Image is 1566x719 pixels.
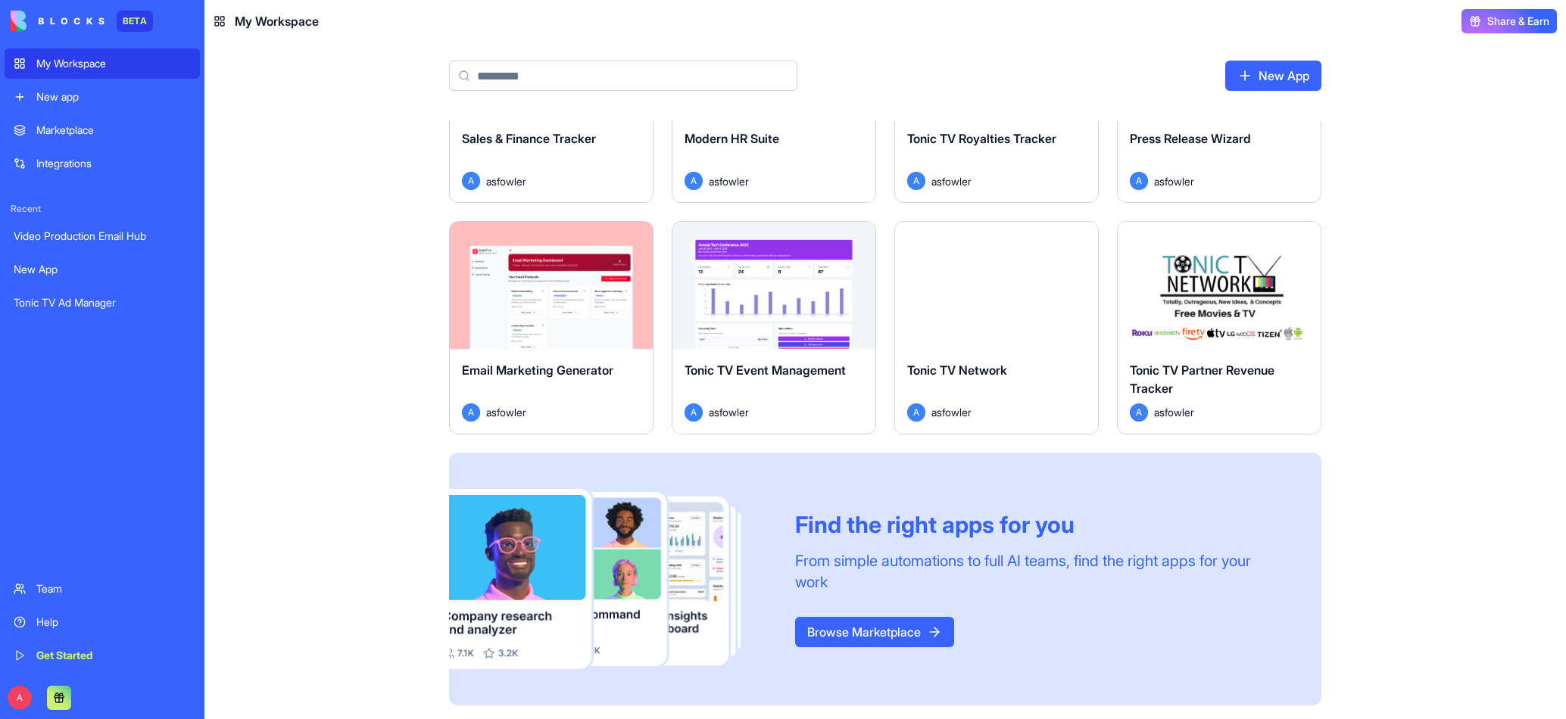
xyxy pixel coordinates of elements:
span: asfowler [709,173,749,189]
div: Get Started [36,648,191,663]
span: asfowler [1154,404,1194,420]
span: Tonic TV Royalties Tracker [907,131,1056,146]
span: Tonic TV Event Management [685,363,846,378]
a: BETA [11,11,153,32]
span: asfowler [486,173,526,189]
div: Team [36,581,191,596]
a: Integrations [5,148,200,179]
span: Recent [5,203,200,215]
a: Video Production Email Hub [5,221,200,251]
span: asfowler [931,173,972,189]
span: A [8,686,32,710]
a: Tonic TV NetworkAasfowler [894,221,1099,434]
a: New app [5,82,200,112]
span: asfowler [709,404,749,420]
a: Tonic TV Partner Revenue TrackerAasfowler [1117,221,1321,434]
img: Frame_181_egmpey.png [449,489,771,670]
span: Email Marketing Generator [462,363,613,378]
div: My Workspace [36,56,191,71]
span: A [1130,403,1148,422]
a: Marketplace [5,115,200,145]
div: Integrations [36,156,191,171]
span: Share & Earn [1487,14,1549,29]
a: Team [5,574,200,604]
span: asfowler [1154,173,1194,189]
div: Help [36,615,191,630]
span: A [685,403,703,422]
span: Press Release Wizard [1130,131,1251,146]
div: Video Production Email Hub [14,229,191,244]
span: A [1130,172,1148,190]
span: A [907,403,925,422]
div: New app [36,89,191,104]
div: From simple automations to full AI teams, find the right apps for your work [795,550,1285,593]
a: Tonic TV Event ManagementAasfowler [672,221,876,434]
a: New App [5,254,200,285]
a: Tonic TV Ad Manager [5,288,200,318]
a: New App [1225,61,1321,91]
span: A [462,403,480,422]
a: Get Started [5,640,200,671]
span: Modern HR Suite [685,131,779,146]
a: Email Marketing GeneratorAasfowler [449,221,654,434]
div: Tonic TV Ad Manager [14,295,191,310]
span: A [462,172,480,190]
div: New App [14,262,191,277]
a: Help [5,607,200,637]
span: Sales & Finance Tracker [462,131,596,146]
a: Browse Marketplace [795,617,954,647]
span: asfowler [486,404,526,420]
span: A [907,172,925,190]
div: Find the right apps for you [795,511,1285,538]
span: asfowler [931,404,972,420]
span: My Workspace [235,12,319,30]
span: Tonic TV Partner Revenue Tracker [1130,363,1274,396]
a: My Workspace [5,48,200,79]
img: logo [11,11,105,32]
div: BETA [117,11,153,32]
span: A [685,172,703,190]
div: Marketplace [36,123,191,138]
span: Tonic TV Network [907,363,1007,378]
button: Share & Earn [1461,9,1557,33]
